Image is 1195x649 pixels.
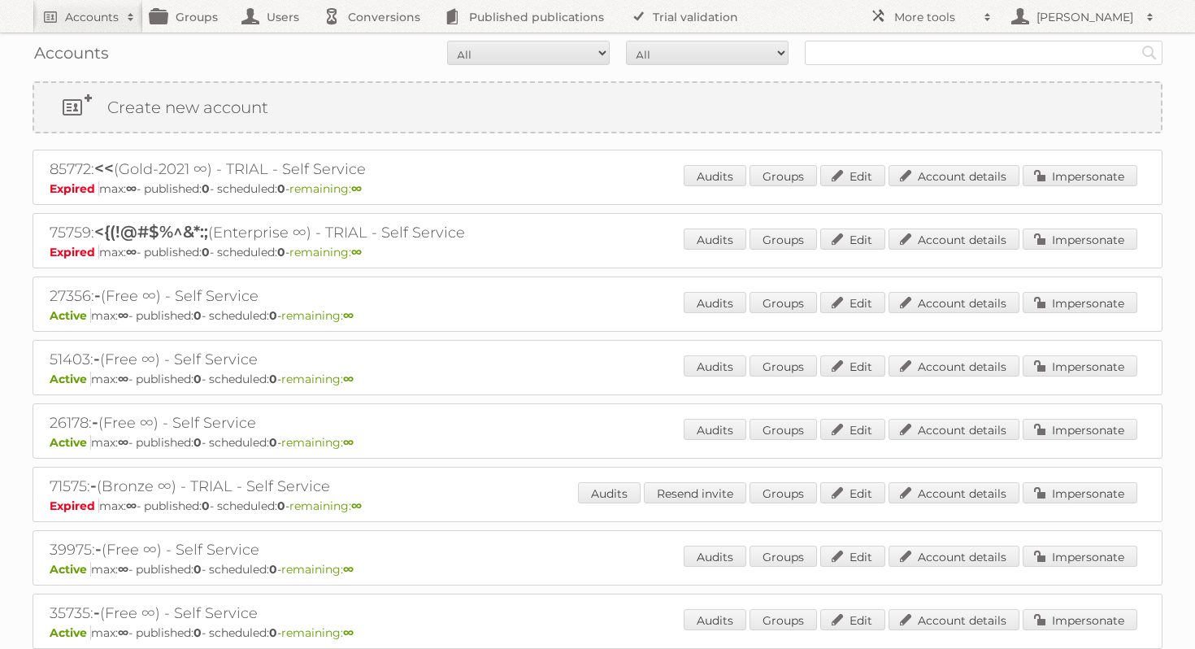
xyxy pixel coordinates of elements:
strong: ∞ [118,625,128,640]
a: Account details [889,229,1019,250]
a: Impersonate [1023,609,1137,630]
span: - [94,285,101,305]
a: Groups [750,292,817,313]
a: Edit [820,355,885,377]
span: remaining: [281,308,354,323]
a: Audits [684,165,746,186]
strong: ∞ [343,308,354,323]
strong: 0 [202,499,210,513]
span: Active [50,435,91,450]
a: Groups [750,165,817,186]
a: Impersonate [1023,546,1137,567]
a: Edit [820,419,885,440]
a: Account details [889,419,1019,440]
a: Edit [820,229,885,250]
span: Active [50,625,91,640]
a: Edit [820,165,885,186]
p: max: - published: - scheduled: - [50,435,1145,450]
span: - [95,539,102,559]
p: max: - published: - scheduled: - [50,562,1145,577]
strong: ∞ [118,562,128,577]
a: Audits [684,609,746,630]
p: max: - published: - scheduled: - [50,245,1145,259]
p: max: - published: - scheduled: - [50,372,1145,386]
strong: 0 [193,625,202,640]
h2: 26178: (Free ∞) - Self Service [50,412,619,433]
strong: 0 [277,245,285,259]
a: Edit [820,292,885,313]
span: remaining: [289,499,362,513]
strong: 0 [277,181,285,196]
h2: 39975: (Free ∞) - Self Service [50,539,619,560]
p: max: - published: - scheduled: - [50,499,1145,513]
span: Active [50,372,91,386]
span: Expired [50,499,99,513]
strong: ∞ [126,245,137,259]
a: Groups [750,419,817,440]
a: Impersonate [1023,419,1137,440]
span: Expired [50,181,99,196]
a: Account details [889,165,1019,186]
p: max: - published: - scheduled: - [50,625,1145,640]
a: Account details [889,609,1019,630]
a: Audits [684,229,746,250]
h2: More tools [894,9,976,25]
a: Edit [820,609,885,630]
strong: ∞ [126,181,137,196]
h2: 35735: (Free ∞) - Self Service [50,603,619,624]
strong: 0 [277,499,285,513]
span: remaining: [281,372,354,386]
strong: 0 [202,245,210,259]
strong: 0 [193,308,202,323]
strong: 0 [269,562,277,577]
strong: 0 [269,372,277,386]
span: Expired [50,245,99,259]
h2: 27356: (Free ∞) - Self Service [50,285,619,307]
a: Groups [750,355,817,377]
strong: 0 [269,435,277,450]
input: Search [1137,41,1162,65]
span: remaining: [281,435,354,450]
span: - [93,603,100,622]
a: Audits [684,546,746,567]
strong: ∞ [343,625,354,640]
span: - [93,349,100,368]
h2: 71575: (Bronze ∞) - TRIAL - Self Service [50,476,619,497]
h2: Accounts [65,9,119,25]
strong: ∞ [351,245,362,259]
a: Create new account [34,83,1161,132]
p: max: - published: - scheduled: - [50,181,1145,196]
span: Active [50,308,91,323]
a: Audits [684,292,746,313]
a: Audits [684,419,746,440]
a: Account details [889,355,1019,377]
h2: 51403: (Free ∞) - Self Service [50,349,619,370]
strong: ∞ [118,435,128,450]
a: Impersonate [1023,355,1137,377]
h2: 85772: (Gold-2021 ∞) - TRIAL - Self Service [50,159,619,180]
strong: 0 [193,562,202,577]
a: Groups [750,609,817,630]
strong: 0 [269,308,277,323]
span: remaining: [289,245,362,259]
strong: 0 [202,181,210,196]
a: Groups [750,229,817,250]
a: Edit [820,482,885,503]
h2: [PERSON_NAME] [1032,9,1138,25]
p: max: - published: - scheduled: - [50,308,1145,323]
a: Impersonate [1023,165,1137,186]
span: << [94,159,114,178]
a: Edit [820,546,885,567]
span: Active [50,562,91,577]
a: Impersonate [1023,229,1137,250]
strong: ∞ [343,372,354,386]
a: Resend invite [644,482,746,503]
a: Audits [578,482,641,503]
strong: ∞ [351,499,362,513]
a: Account details [889,482,1019,503]
span: remaining: [281,562,354,577]
span: <{(!@#$%^&*:; [94,222,208,242]
span: - [92,412,98,432]
strong: ∞ [343,562,354,577]
span: remaining: [289,181,362,196]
